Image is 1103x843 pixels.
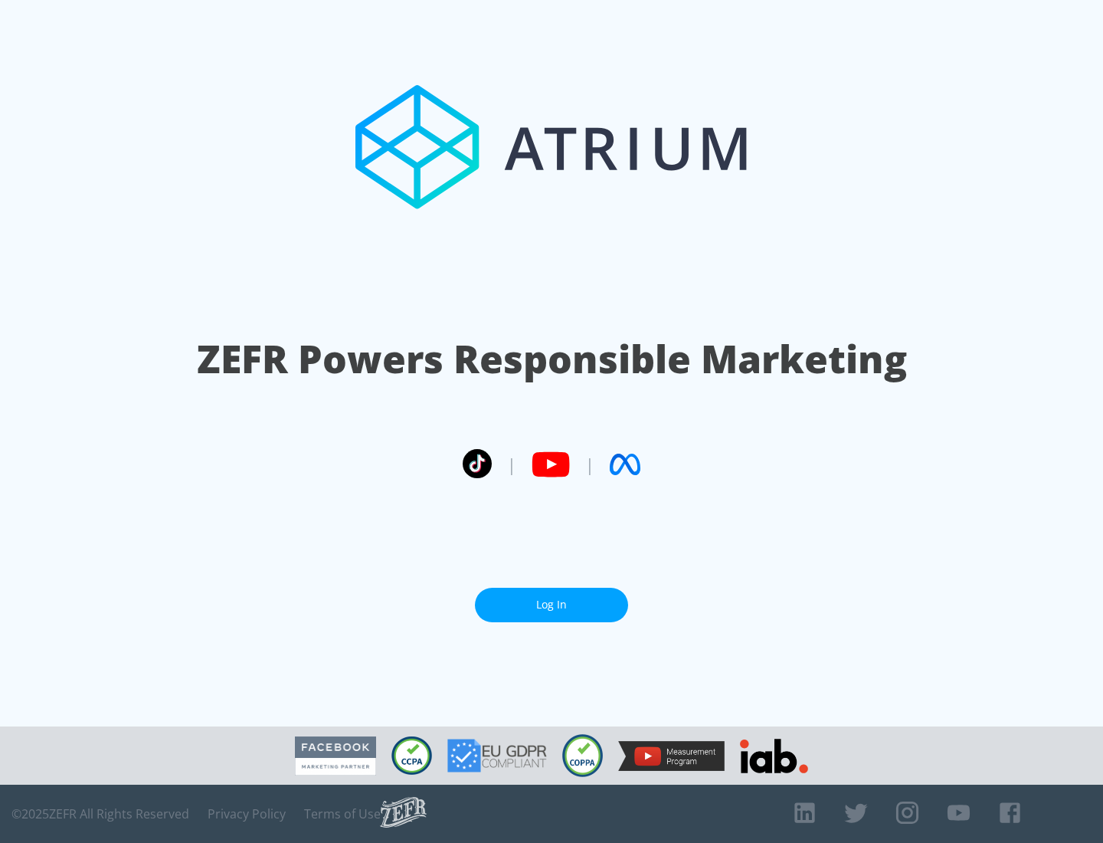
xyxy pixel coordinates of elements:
img: Facebook Marketing Partner [295,736,376,776]
img: IAB [740,739,808,773]
img: COPPA Compliant [562,734,603,777]
span: © 2025 ZEFR All Rights Reserved [11,806,189,822]
img: GDPR Compliant [447,739,547,772]
h1: ZEFR Powers Responsible Marketing [197,333,907,385]
a: Privacy Policy [208,806,286,822]
a: Log In [475,588,628,622]
span: | [507,453,516,476]
span: | [585,453,594,476]
a: Terms of Use [304,806,381,822]
img: YouTube Measurement Program [618,741,725,771]
img: CCPA Compliant [391,736,432,775]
